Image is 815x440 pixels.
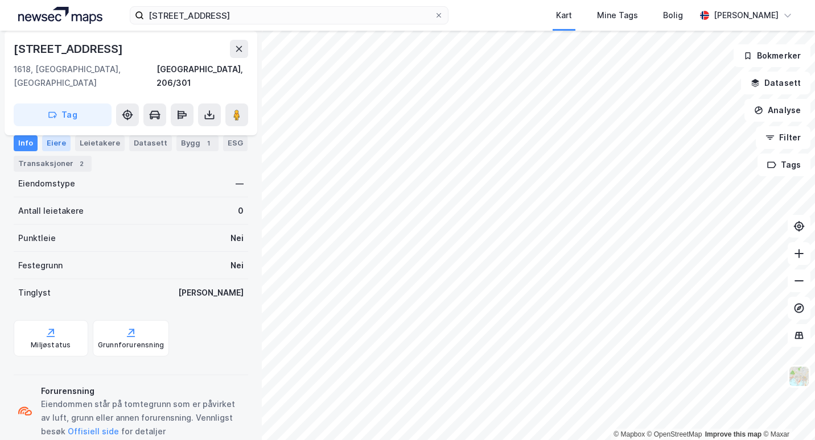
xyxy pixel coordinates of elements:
div: 1618, [GEOGRAPHIC_DATA], [GEOGRAPHIC_DATA] [14,63,157,90]
div: 0 [238,204,244,218]
div: Mine Tags [597,9,638,22]
div: [STREET_ADDRESS] [14,40,125,58]
div: Punktleie [18,231,56,245]
button: Analyse [744,99,810,122]
div: Eiendomstype [18,177,75,190]
div: Bygg [176,135,219,151]
div: ESG [223,135,248,151]
div: Nei [230,231,244,245]
div: Bolig [663,9,683,22]
div: Eiere [42,135,71,151]
div: — [236,177,244,190]
div: [PERSON_NAME] [178,286,244,300]
input: Søk på adresse, matrikkel, gårdeiere, leietakere eller personer [144,7,434,24]
a: OpenStreetMap [647,430,702,438]
div: Transaksjoner [14,156,92,172]
button: Tag [14,103,112,126]
img: logo.a4113a55bc3d86da70a041830d287a7e.svg [18,7,102,24]
div: [PERSON_NAME] [714,9,779,22]
div: Grunnforurensning [98,341,164,350]
div: Festegrunn [18,259,63,272]
a: Mapbox [614,430,645,438]
button: Datasett [741,72,810,94]
div: 1 [203,138,214,149]
div: Leietakere [75,135,125,151]
div: Info [14,135,38,151]
div: Tinglyst [18,286,51,300]
a: Improve this map [705,430,762,438]
button: Bokmerker [734,44,810,67]
div: Forurensning [41,384,244,398]
div: Miljøstatus [31,341,71,350]
div: Nei [230,259,244,272]
iframe: Chat Widget [758,385,815,440]
div: [GEOGRAPHIC_DATA], 206/301 [157,63,248,90]
img: Z [788,366,810,387]
div: 2 [76,158,87,169]
div: Eiendommen står på tomtegrunn som er påvirket av luft, grunn eller annen forurensning. Vennligst ... [41,397,244,438]
div: Datasett [129,135,172,151]
button: Tags [758,153,810,176]
div: Kart [556,9,572,22]
div: Antall leietakere [18,204,84,218]
button: Filter [756,126,810,149]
